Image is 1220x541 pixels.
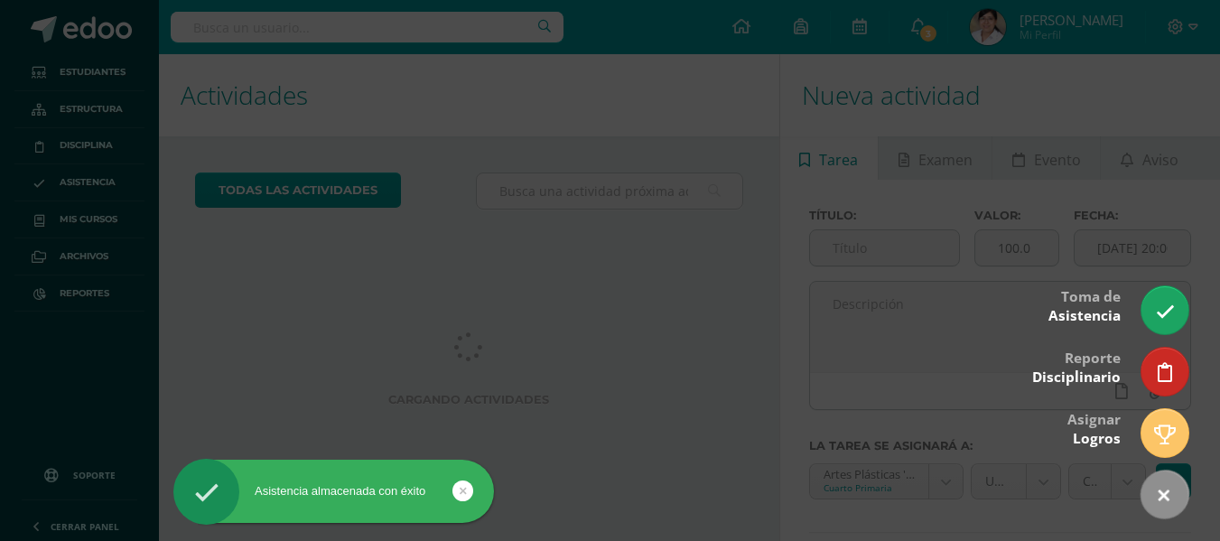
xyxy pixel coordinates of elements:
div: Reporte [1032,337,1121,396]
div: Asignar [1067,398,1121,457]
div: Toma de [1048,275,1121,334]
span: Asistencia [1048,306,1121,325]
span: Logros [1073,429,1121,448]
span: Disciplinario [1032,368,1121,387]
div: Asistencia almacenada con éxito [173,483,494,499]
